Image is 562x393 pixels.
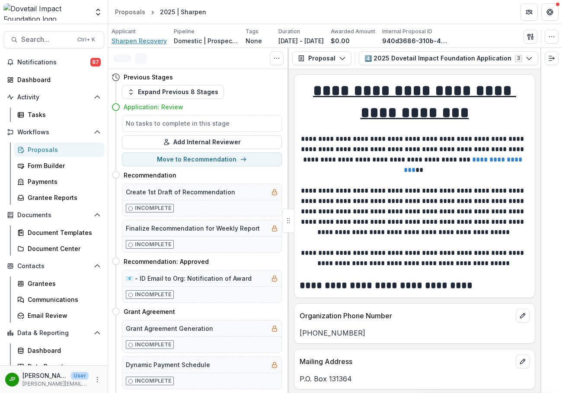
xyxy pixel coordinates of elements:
p: 940d3686-310b-4899-b040-df7c8d9e36be [382,36,447,45]
div: Proposals [28,145,97,154]
span: Contacts [17,263,90,270]
span: Search... [21,35,72,44]
div: Dashboard [28,346,97,355]
span: Activity [17,94,90,101]
a: Proposals [112,6,149,18]
p: User [71,372,89,380]
h4: Recommendation: Approved [124,257,209,266]
a: Email Review [14,308,104,323]
button: 4️⃣ 2025 Dovetail Impact Foundation Application3 [359,51,538,65]
div: Document Center [28,244,97,253]
p: P.O. Box 131364 [300,374,530,384]
p: $0.00 [331,36,350,45]
div: 2025 | Sharpen [160,7,206,16]
button: Expand Previous 8 Stages [122,85,224,99]
button: Get Help [541,3,559,21]
p: None [246,36,262,45]
h5: Dynamic Payment Schedule [126,360,210,369]
div: Proposals [115,7,145,16]
p: [PERSON_NAME][EMAIL_ADDRESS][DOMAIN_NAME] [22,380,89,388]
p: Incomplete [135,204,172,212]
h5: Grant Agreement Generation [126,324,213,333]
a: Proposals [14,143,104,157]
p: [PERSON_NAME] [22,371,67,380]
p: [PHONE_NUMBER] [300,328,530,338]
a: Document Templates [14,225,104,240]
a: Form Builder [14,158,104,173]
div: Payments [28,177,97,186]
div: Data Report [28,362,97,371]
div: Dashboard [17,75,97,84]
div: Document Templates [28,228,97,237]
h5: No tasks to complete in this stage [126,119,278,128]
button: edit [516,309,530,323]
span: 87 [90,58,101,67]
a: Dashboard [3,73,104,87]
button: Open Documents [3,208,104,222]
h4: Application: Review [124,102,183,111]
button: Move to Recommendation [122,152,282,166]
p: Applicant [112,28,136,35]
button: More [92,374,102,385]
div: Form Builder [28,161,97,170]
button: edit [516,355,530,368]
button: Open Activity [3,90,104,104]
span: Workflows [17,129,90,136]
h5: 📧 - ID Email to Org: Notification of Award [126,274,252,283]
div: Tasks [28,110,97,119]
button: Open entity switcher [92,3,104,21]
a: Communications [14,292,104,307]
h5: Finalize Recommendation for Weekly Report [126,224,260,233]
p: Organization Phone Number [300,311,512,321]
h4: Recommendation [124,171,176,180]
h4: Previous Stages [124,73,173,82]
span: Notifications [17,59,90,66]
p: Domestic | Prospects Pipeline [174,36,239,45]
a: Data Report [14,359,104,374]
p: Internal Proposal ID [382,28,432,35]
div: Email Review [28,311,97,320]
div: Grantee Reports [28,193,97,202]
a: Sharpen Recovery [112,36,167,45]
img: Dovetail Impact Foundation logo [3,3,89,21]
span: Data & Reporting [17,330,90,337]
button: Open Contacts [3,259,104,273]
p: Incomplete [135,377,172,385]
button: Toggle View Cancelled Tasks [270,51,284,65]
a: Grantee Reports [14,190,104,205]
button: Add Internal Reviewer [122,135,282,149]
p: Pipeline [174,28,195,35]
a: Payments [14,174,104,189]
div: Grantees [28,279,97,288]
div: Ctrl + K [76,35,97,44]
p: [DATE] - [DATE] [278,36,324,45]
h4: Grant Agreement [124,307,175,316]
nav: breadcrumb [112,6,210,18]
button: Notifications87 [3,55,104,69]
button: Search... [3,31,104,48]
button: Proposal [292,51,351,65]
p: Awarded Amount [331,28,375,35]
a: Dashboard [14,343,104,358]
button: Expand right [545,51,559,65]
p: Duration [278,28,300,35]
div: Communications [28,295,97,304]
a: Document Center [14,241,104,256]
p: Mailing Address [300,356,512,367]
button: Open Data & Reporting [3,326,104,340]
p: Incomplete [135,241,172,248]
span: Documents [17,212,90,219]
div: Jason Pittman [9,377,16,382]
button: Partners [520,3,538,21]
p: Incomplete [135,291,172,298]
a: Grantees [14,276,104,291]
p: Tags [246,28,259,35]
p: Incomplete [135,341,172,349]
button: Open Workflows [3,125,104,139]
h5: Create 1st Draft of Recommendation [126,187,235,196]
a: Tasks [14,108,104,122]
